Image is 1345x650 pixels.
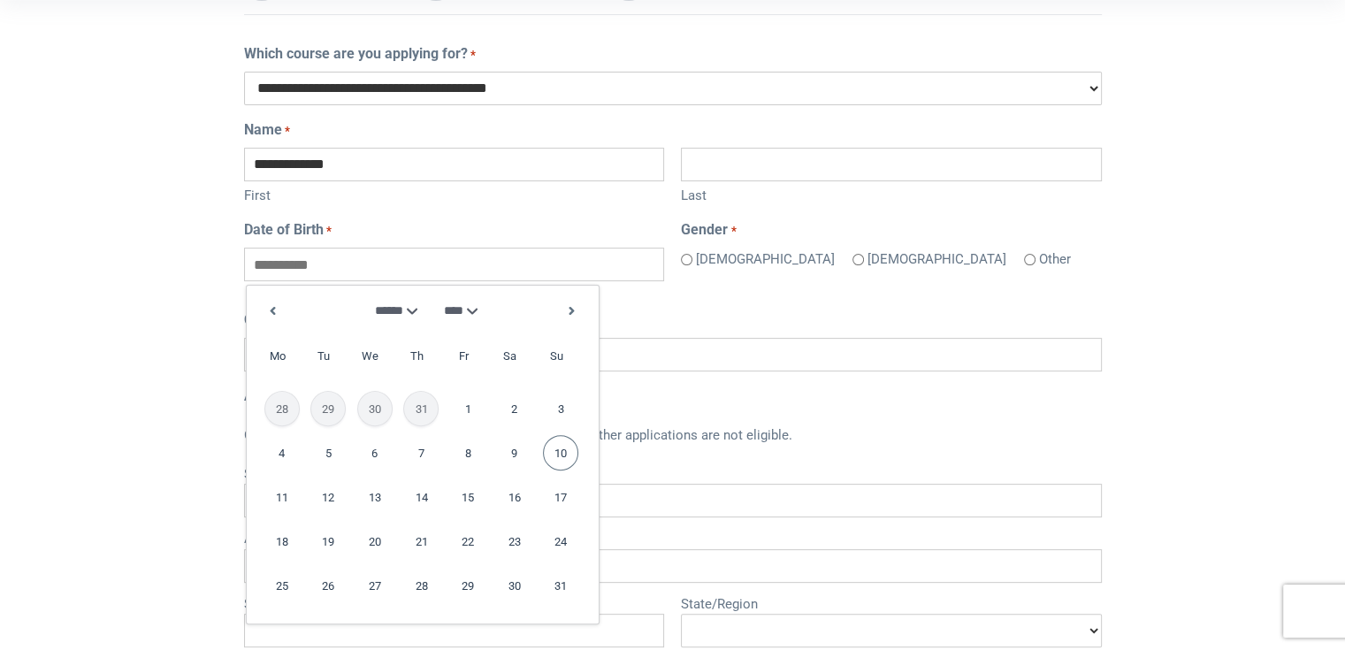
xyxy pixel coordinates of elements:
a: 24 [543,524,578,559]
a: 17 [543,479,578,515]
div: Only Australian and New Zealand addresses are accepted. Other applications are not eligible. [244,414,1102,460]
a: 22 [450,524,485,559]
legend: Address [244,386,1102,407]
span: Wednesday [353,338,388,373]
a: 29 [450,568,485,603]
a: 5 [310,435,346,470]
label: Which course are you applying for? [244,43,476,65]
a: 11 [264,479,300,515]
label: Street Address [244,460,1102,485]
span: Sunday [539,338,574,373]
a: 18 [264,524,300,559]
a: 26 [310,568,346,603]
a: 8 [450,435,485,470]
a: 9 [497,435,532,470]
a: 16 [497,479,532,515]
span: 29 [310,391,346,426]
legend: Name [244,119,1102,141]
a: 13 [357,479,393,515]
a: 19 [310,524,346,559]
a: 4 [264,435,300,470]
a: 30 [497,568,532,603]
a: 14 [403,479,439,515]
span: Monday [260,338,295,373]
a: 10 [543,435,578,470]
a: 23 [497,524,532,559]
span: Tuesday [306,338,341,373]
a: 6 [357,435,393,470]
a: 28 [403,568,439,603]
span: 31 [403,391,439,426]
label: Other [1039,249,1071,270]
a: 27 [357,568,393,603]
label: Address Line 2 [244,524,1102,549]
span: Saturday [493,338,528,373]
label: [DEMOGRAPHIC_DATA] [867,249,1006,270]
a: Previous [260,298,287,325]
legend: Gender [681,219,1101,241]
span: Thursday [399,338,434,373]
label: Suburb [244,590,664,615]
span: 28 [264,391,300,426]
span: Friday [446,338,481,373]
a: 1 [450,391,485,426]
label: [DEMOGRAPHIC_DATA] [696,249,835,270]
a: 12 [310,479,346,515]
a: 25 [264,568,300,603]
label: Occupation [244,310,324,331]
label: Last [681,181,1101,206]
a: Next [559,298,585,325]
a: 7 [403,435,439,470]
select: Select month [362,302,423,320]
a: 15 [450,479,485,515]
a: 3 [543,391,578,426]
span: 30 [357,391,393,426]
select: Select year [444,302,483,320]
label: Date of Birth [244,219,332,241]
label: State/Region [681,590,1101,615]
a: 2 [497,391,532,426]
a: 31 [543,568,578,603]
a: 20 [357,524,393,559]
label: First [244,181,664,206]
a: 21 [403,524,439,559]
